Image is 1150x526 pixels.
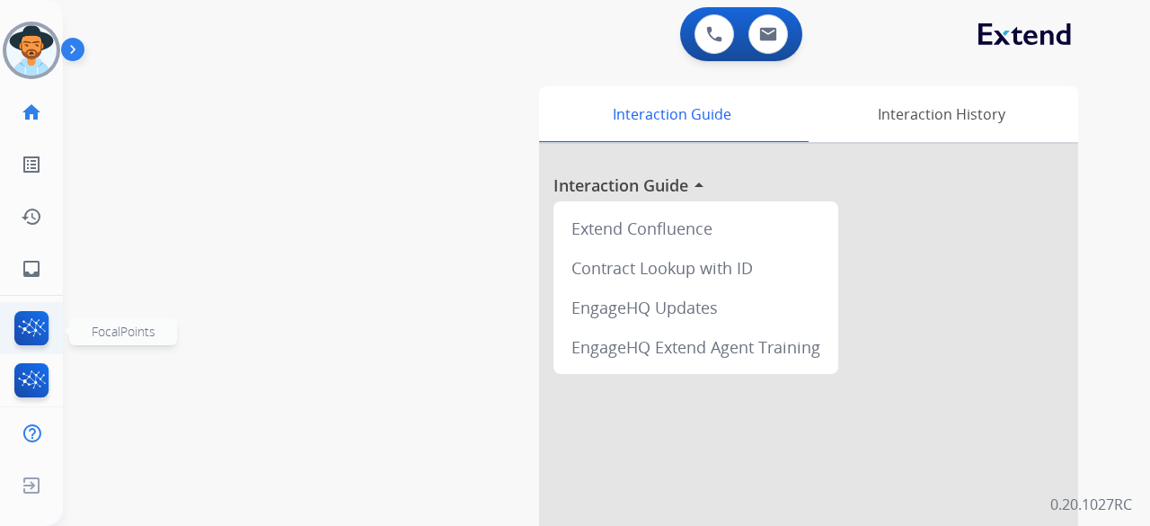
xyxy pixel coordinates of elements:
div: Extend Confluence [561,209,831,248]
mat-icon: home [21,102,42,123]
mat-icon: list_alt [21,154,42,175]
mat-icon: inbox [21,258,42,280]
div: Interaction History [804,86,1078,142]
div: Contract Lookup with ID [561,248,831,288]
img: avatar [6,25,57,76]
p: 0.20.1027RC [1050,494,1132,515]
span: FocalPoints [92,323,155,340]
div: Interaction Guide [539,86,804,142]
div: EngageHQ Extend Agent Training [561,327,831,367]
div: EngageHQ Updates [561,288,831,327]
mat-icon: history [21,206,42,227]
